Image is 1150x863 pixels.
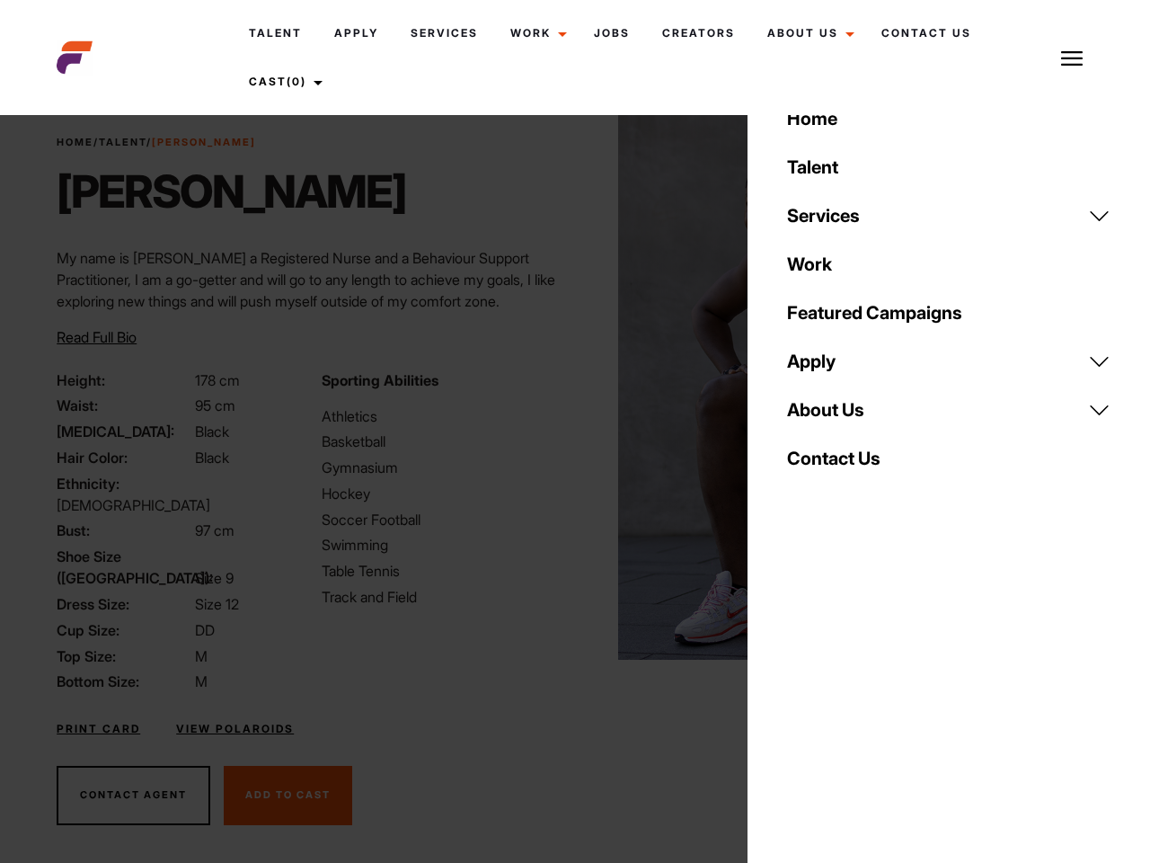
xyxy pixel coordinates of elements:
a: Talent [99,136,146,148]
span: Dress Size: [57,593,191,615]
li: Swimming [322,534,564,556]
img: cropped-aefm-brand-fav-22-square.png [57,40,93,76]
a: Talent [776,143,1121,191]
span: [DEMOGRAPHIC_DATA] [57,496,210,514]
li: Hockey [322,483,564,504]
span: Read Full Bio [57,328,137,346]
a: Creators [646,9,751,58]
span: 97 cm [195,521,234,539]
span: Shoe Size ([GEOGRAPHIC_DATA]): [57,546,191,589]
strong: [PERSON_NAME] [152,136,256,148]
span: M [195,672,208,690]
span: Ethnicity: [57,473,191,494]
a: Work [494,9,578,58]
span: Top Size: [57,645,191,667]
button: Add To Cast [224,766,352,825]
span: M [195,647,208,665]
span: Cup Size: [57,619,191,641]
a: Featured Campaigns [776,289,1121,337]
a: Apply [776,337,1121,386]
a: View Polaroids [176,721,294,737]
strong: Sporting Abilities [322,371,438,389]
li: Basketball [322,431,564,452]
li: Soccer Football [322,509,564,530]
a: Talent [233,9,318,58]
span: Add To Cast [245,788,331,801]
a: Work [776,240,1121,289]
a: Services [776,191,1121,240]
span: Size 12 [195,595,239,613]
a: Cast(0) [233,58,333,106]
span: [MEDICAL_DATA]: [57,421,191,442]
span: Black [195,423,229,440]
a: Apply [318,9,394,58]
a: About Us [776,386,1121,434]
a: Services [394,9,494,58]
button: Contact Agent [57,766,210,825]
span: 95 cm [195,396,235,414]
span: Black [195,449,229,467]
a: Home [57,136,93,148]
a: Contact Us [865,9,987,58]
span: Bust: [57,520,191,541]
span: (0) [287,75,306,88]
span: Bottom Size: [57,671,191,692]
span: My name is [PERSON_NAME] a Registered Nurse and a Behaviour Support Practitioner, I am a go-gette... [57,249,555,310]
a: Home [776,94,1121,143]
li: Track and Field [322,586,564,608]
h1: [PERSON_NAME] [57,165,406,218]
span: DD [195,621,215,639]
button: Read Full Bio [57,326,137,348]
span: Hair Color: [57,447,191,468]
span: Size 9 [195,569,234,587]
span: 178 cm [195,371,240,389]
li: Table Tennis [322,560,564,582]
a: Contact Us [776,434,1121,483]
a: Jobs [578,9,646,58]
span: / / [57,135,256,150]
a: Print Card [57,721,140,737]
span: Height: [57,369,191,391]
span: Waist: [57,395,191,416]
li: Athletics [322,405,564,427]
a: About Us [751,9,865,58]
li: Gymnasium [322,457,564,478]
img: Burger icon [1061,48,1083,69]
